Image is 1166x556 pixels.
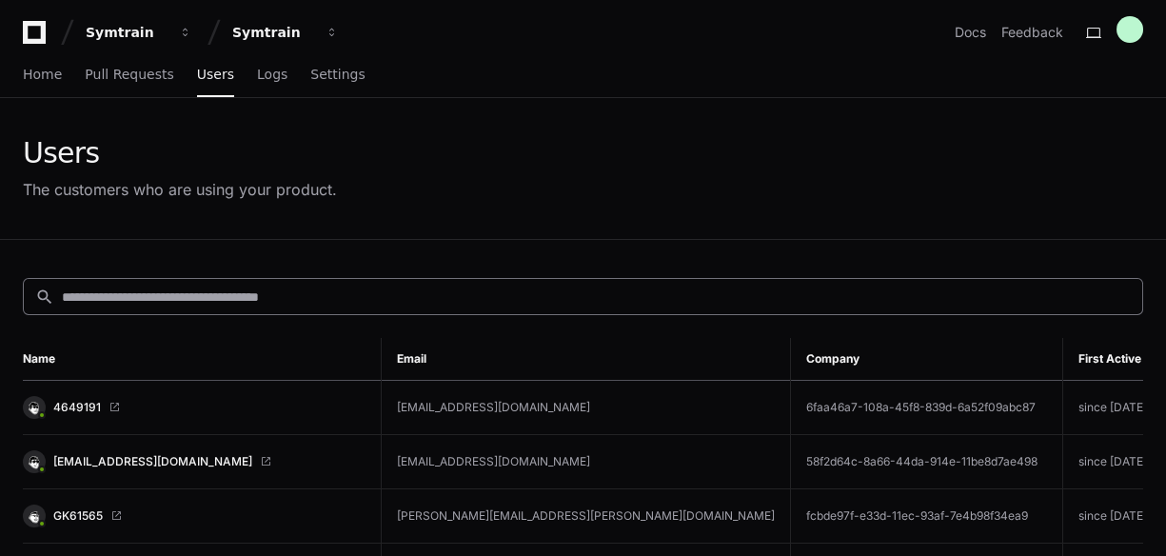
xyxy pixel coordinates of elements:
[23,450,366,473] a: [EMAIL_ADDRESS][DOMAIN_NAME]
[197,69,234,80] span: Users
[23,338,382,381] th: Name
[257,69,287,80] span: Logs
[85,69,173,80] span: Pull Requests
[53,508,103,524] span: GK61565
[791,381,1063,435] td: 6faa46a7-108a-45f8-839d-6a52f09abc87
[53,400,101,415] span: 4649191
[23,178,337,201] div: The customers who are using your product.
[197,53,234,97] a: Users
[35,288,54,307] mat-icon: search
[53,454,252,469] span: [EMAIL_ADDRESS][DOMAIN_NAME]
[86,23,168,42] div: Symtrain
[23,69,62,80] span: Home
[23,136,337,170] div: Users
[23,505,366,527] a: GK61565
[955,23,986,42] a: Docs
[382,381,791,435] td: [EMAIL_ADDRESS][DOMAIN_NAME]
[232,23,314,42] div: Symtrain
[85,53,173,97] a: Pull Requests
[791,338,1063,381] th: Company
[225,15,346,50] button: Symtrain
[23,396,366,419] a: 4649191
[382,338,791,381] th: Email
[257,53,287,97] a: Logs
[78,15,200,50] button: Symtrain
[791,489,1063,544] td: fcbde97f-e33d-11ec-93af-7e4b98f34ea9
[310,69,365,80] span: Settings
[1001,23,1063,42] button: Feedback
[382,435,791,489] td: [EMAIL_ADDRESS][DOMAIN_NAME]
[382,489,791,544] td: [PERSON_NAME][EMAIL_ADDRESS][PERSON_NAME][DOMAIN_NAME]
[23,53,62,97] a: Home
[25,398,43,416] img: 12.svg
[791,435,1063,489] td: 58f2d64c-8a66-44da-914e-11be8d7ae498
[25,506,43,525] img: 7.svg
[25,452,43,470] img: 6.svg
[310,53,365,97] a: Settings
